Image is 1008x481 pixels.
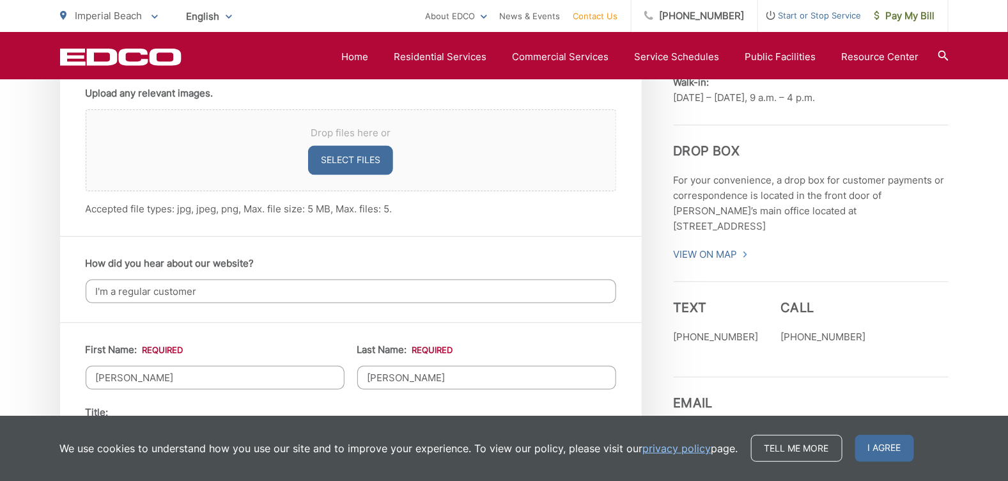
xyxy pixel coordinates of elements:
a: Service Schedules [635,49,720,65]
a: News & Events [500,8,561,24]
p: For your convenience, a drop box for customer payments or correspondence is located in the front ... [674,173,949,234]
b: Walk-in: [674,76,709,88]
label: How did you hear about our website? [86,258,254,269]
a: Residential Services [394,49,487,65]
a: Contact Us [573,8,618,24]
h3: Email [674,377,949,411]
h3: Drop Box [674,125,949,159]
label: First Name: [86,344,183,356]
button: select files, upload any relevant images. [308,146,393,175]
span: Drop files here or [102,125,600,141]
span: Accepted file types: jpg, jpeg, png, Max. file size: 5 MB, Max. files: 5. [86,203,392,215]
p: [DATE] – [DATE], 9 a.m. – 4 p.m. [674,75,949,106]
span: Pay My Bill [874,8,935,24]
h3: Text [674,300,759,315]
a: privacy policy [643,441,711,456]
a: EDCD logo. Return to the homepage. [60,48,182,66]
a: Resource Center [842,49,919,65]
a: Commercial Services [513,49,609,65]
a: Tell me more [751,435,842,462]
p: [PHONE_NUMBER] [674,329,759,345]
p: We use cookies to understand how you use our site and to improve your experience. To view our pol... [60,441,738,456]
span: English [177,5,242,28]
label: Last Name: [357,344,453,356]
a: Home [342,49,369,65]
span: Imperial Beach [75,10,143,22]
label: Title: [86,407,109,418]
a: About EDCO [426,8,487,24]
label: Upload any relevant images. [86,88,213,99]
a: View On Map [674,247,748,262]
a: Public Facilities [745,49,816,65]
